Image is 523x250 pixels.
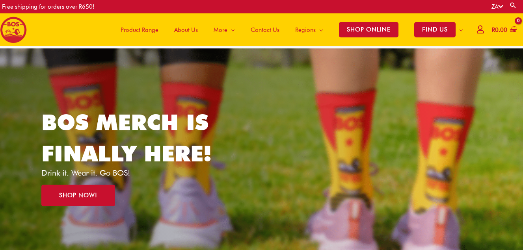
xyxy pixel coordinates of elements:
[107,13,471,46] nav: Site Navigation
[491,3,503,10] a: ZA
[214,18,227,42] span: More
[414,22,456,37] span: FIND US
[41,109,212,166] a: BOS MERCH IS FINALLY HERE!
[41,185,115,206] a: SHOP NOW!
[295,18,316,42] span: Regions
[251,18,279,42] span: Contact Us
[287,13,331,46] a: Regions
[339,22,398,37] span: SHOP ONLINE
[59,193,97,198] span: SHOP NOW!
[331,13,406,46] a: SHOP ONLINE
[206,13,243,46] a: More
[166,13,206,46] a: About Us
[243,13,287,46] a: Contact Us
[174,18,198,42] span: About Us
[492,26,507,33] bdi: 0.00
[113,13,166,46] a: Product Range
[41,169,223,177] p: Drink it. Wear it. Go BOS!
[492,26,495,33] span: R
[509,2,517,9] a: Search button
[490,21,517,39] a: View Shopping Cart, empty
[121,18,158,42] span: Product Range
